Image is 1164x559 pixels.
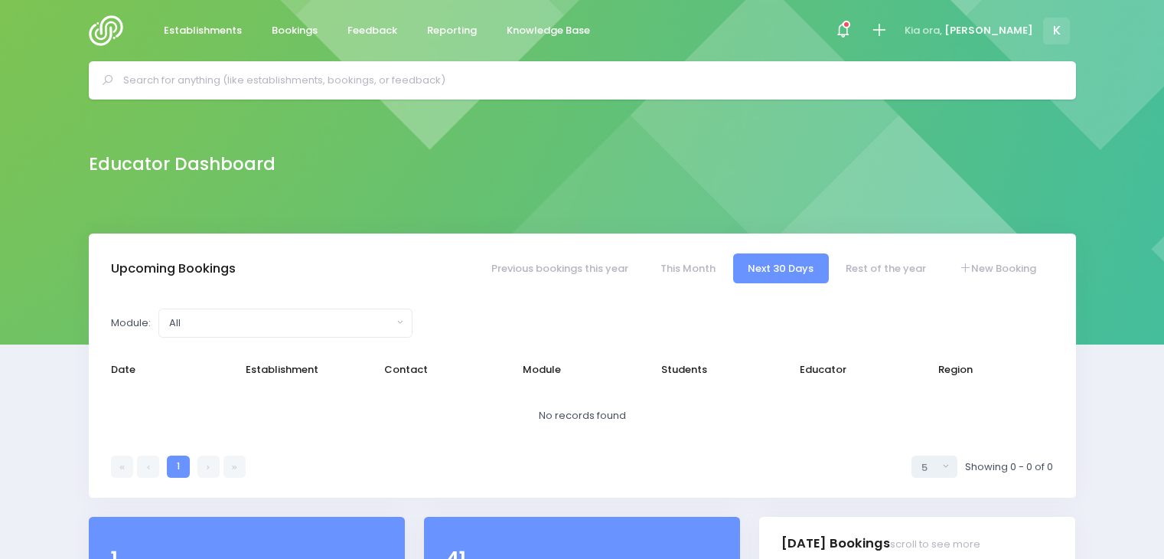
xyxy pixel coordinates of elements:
[384,362,468,378] span: Contact
[494,16,603,46] a: Knowledge Base
[539,408,626,423] span: No records found
[831,253,941,283] a: Rest of the year
[111,456,133,478] a: First
[335,16,410,46] a: Feedback
[158,309,412,338] button: All
[921,460,938,476] div: 5
[169,315,393,331] div: All
[259,16,331,46] a: Bookings
[523,362,607,378] span: Module
[223,456,246,478] a: Last
[123,69,1055,92] input: Search for anything (like establishments, bookings, or feedback)
[152,16,255,46] a: Establishments
[167,456,189,478] a: 1
[911,456,957,478] button: Select page size
[905,23,942,38] span: Kia ora,
[733,253,829,283] a: Next 30 Days
[272,23,318,38] span: Bookings
[111,362,195,378] span: Date
[476,253,643,283] a: Previous bookings this year
[111,315,151,331] label: Module:
[111,261,236,276] h3: Upcoming Bookings
[965,459,1053,475] span: Showing 0 - 0 of 0
[800,362,884,378] span: Educator
[890,538,980,551] small: scroll to see more
[415,16,490,46] a: Reporting
[1043,18,1070,44] span: K
[89,15,132,46] img: Logo
[507,23,590,38] span: Knowledge Base
[661,362,745,378] span: Students
[164,23,242,38] span: Establishments
[246,362,330,378] span: Establishment
[137,456,159,478] a: Previous
[944,23,1033,38] span: [PERSON_NAME]
[89,154,276,175] h2: Educator Dashboard
[944,253,1051,283] a: New Booking
[938,362,1022,378] span: Region
[347,23,397,38] span: Feedback
[427,23,477,38] span: Reporting
[197,456,220,478] a: Next
[645,253,730,283] a: This Month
